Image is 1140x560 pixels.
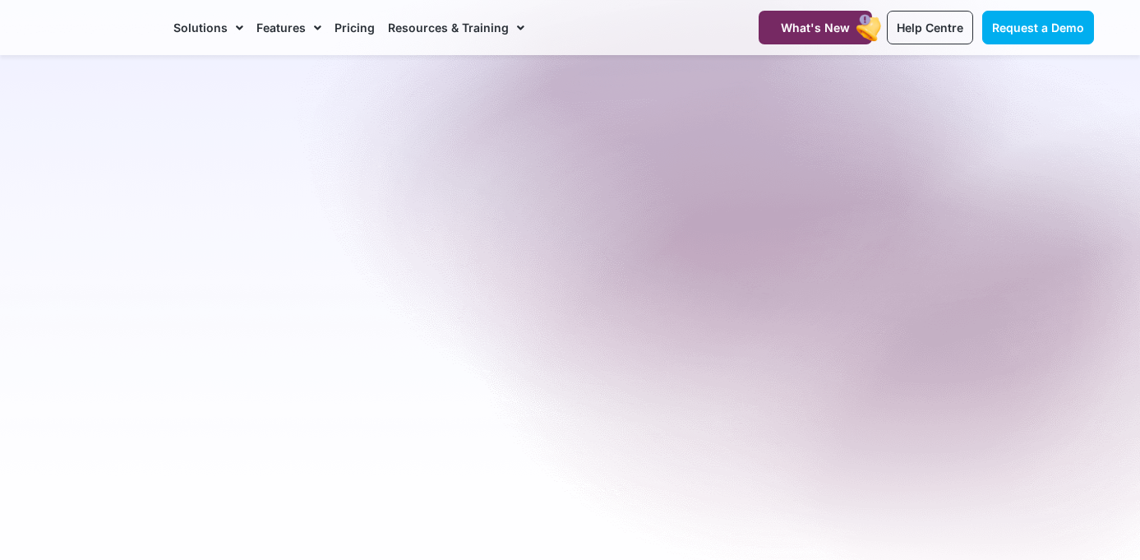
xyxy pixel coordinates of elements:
a: What's New [759,11,872,44]
span: What's New [781,21,850,35]
span: Request a Demo [992,21,1084,35]
a: Request a Demo [982,11,1094,44]
a: Help Centre [887,11,973,44]
span: Help Centre [897,21,963,35]
img: CareMaster Logo [47,16,158,40]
